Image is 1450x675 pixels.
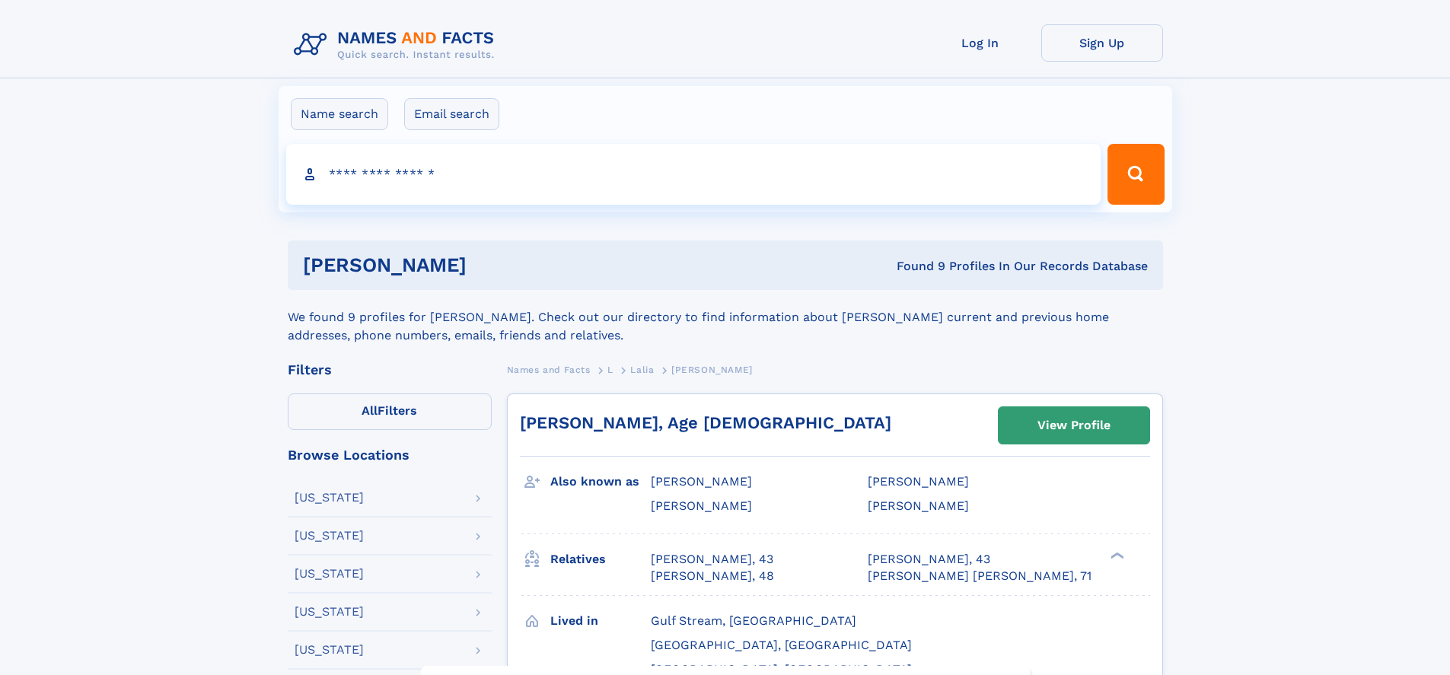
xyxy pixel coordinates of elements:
[671,365,753,375] span: [PERSON_NAME]
[291,98,388,130] label: Name search
[607,360,613,379] a: L
[295,530,364,542] div: [US_STATE]
[286,144,1101,205] input: search input
[362,403,378,418] span: All
[651,498,752,513] span: [PERSON_NAME]
[1037,408,1111,443] div: View Profile
[651,474,752,489] span: [PERSON_NAME]
[550,469,651,495] h3: Also known as
[919,24,1041,62] a: Log In
[1107,550,1125,560] div: ❯
[651,551,773,568] a: [PERSON_NAME], 43
[868,568,1091,584] a: [PERSON_NAME] [PERSON_NAME], 71
[288,363,492,377] div: Filters
[999,407,1149,444] a: View Profile
[295,568,364,580] div: [US_STATE]
[651,613,856,628] span: Gulf Stream, [GEOGRAPHIC_DATA]
[303,256,682,275] h1: [PERSON_NAME]
[607,365,613,375] span: L
[295,606,364,618] div: [US_STATE]
[651,568,774,584] a: [PERSON_NAME], 48
[295,492,364,504] div: [US_STATE]
[651,638,912,652] span: [GEOGRAPHIC_DATA], [GEOGRAPHIC_DATA]
[288,393,492,430] label: Filters
[630,365,654,375] span: Lalia
[507,360,591,379] a: Names and Facts
[550,608,651,634] h3: Lived in
[288,24,507,65] img: Logo Names and Facts
[288,290,1163,345] div: We found 9 profiles for [PERSON_NAME]. Check out our directory to find information about [PERSON_...
[1041,24,1163,62] a: Sign Up
[630,360,654,379] a: Lalia
[868,498,969,513] span: [PERSON_NAME]
[868,551,990,568] a: [PERSON_NAME], 43
[520,413,891,432] a: [PERSON_NAME], Age [DEMOGRAPHIC_DATA]
[295,644,364,656] div: [US_STATE]
[550,546,651,572] h3: Relatives
[288,448,492,462] div: Browse Locations
[404,98,499,130] label: Email search
[1107,144,1164,205] button: Search Button
[868,474,969,489] span: [PERSON_NAME]
[681,258,1148,275] div: Found 9 Profiles In Our Records Database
